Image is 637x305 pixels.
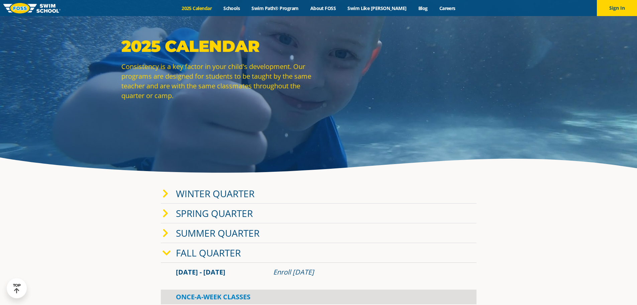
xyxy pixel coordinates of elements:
a: Swim Like [PERSON_NAME] [342,5,413,11]
a: Careers [433,5,461,11]
a: Schools [218,5,246,11]
div: Enroll [DATE] [273,268,461,277]
div: TOP [13,283,21,294]
div: Once-A-Week Classes [161,290,476,304]
a: Fall Quarter [176,246,241,259]
a: Swim Path® Program [246,5,304,11]
a: Summer Quarter [176,227,259,239]
strong: 2025 Calendar [121,36,259,56]
a: Blog [412,5,433,11]
span: [DATE] - [DATE] [176,268,225,277]
a: Spring Quarter [176,207,253,220]
a: About FOSS [304,5,342,11]
p: Consistency is a key factor in your child's development. Our programs are designed for students t... [121,62,315,100]
a: 2025 Calendar [176,5,218,11]
a: Winter Quarter [176,187,254,200]
img: FOSS Swim School Logo [3,3,61,13]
